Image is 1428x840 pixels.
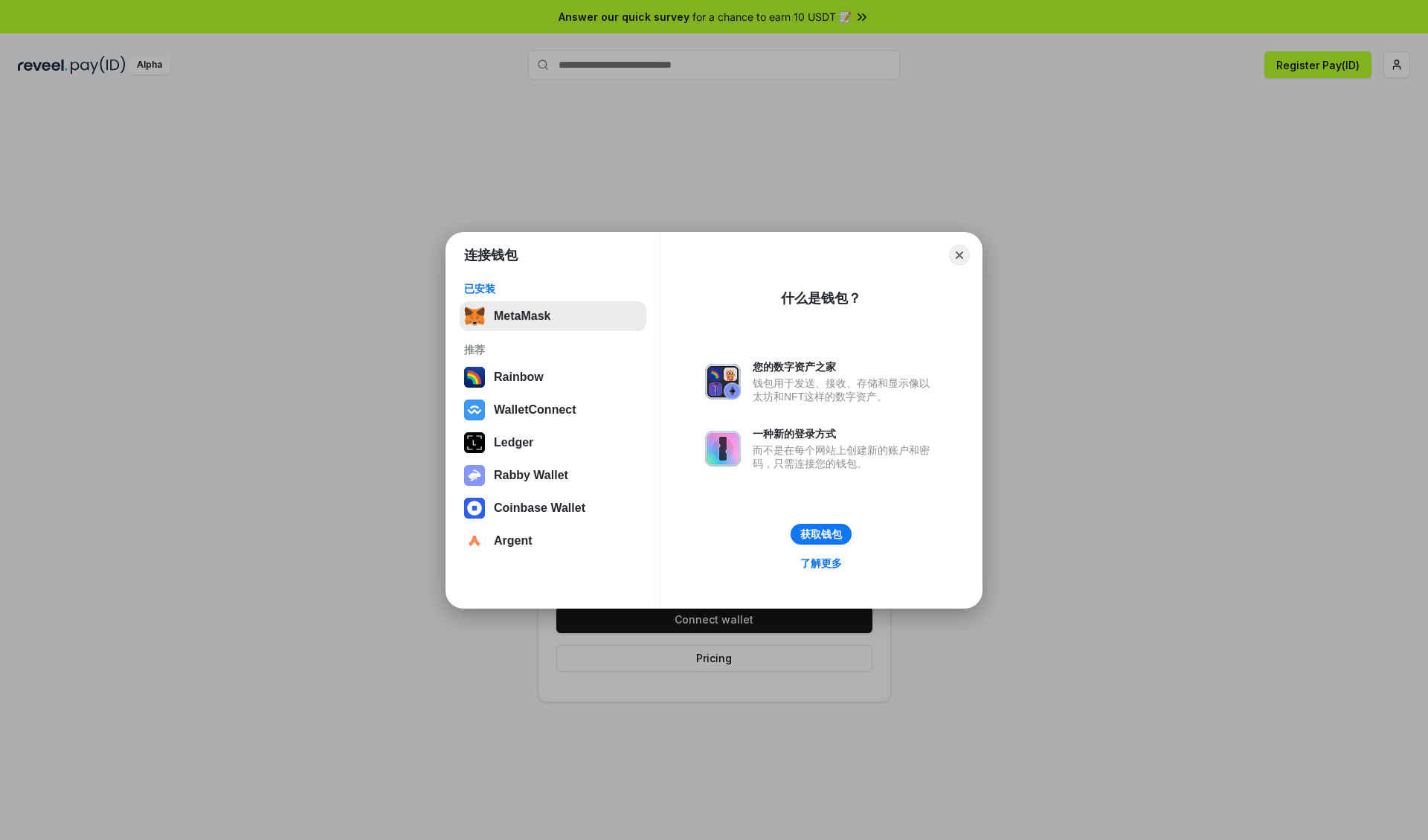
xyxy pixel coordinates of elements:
[753,376,937,403] div: 钱包用于发送、接收、存储和显示像以太坊和NFT这样的数字资产。
[464,432,485,453] img: svg+xml,%3Csvg%20xmlns%3D%22http%3A%2F%2Fwww.w3.org%2F2000%2Fsvg%22%20width%3D%2228%22%20height%3...
[705,364,741,400] img: svg+xml,%3Csvg%20xmlns%3D%22http%3A%2F%2Fwww.w3.org%2F2000%2Fsvg%22%20fill%3D%22none%22%20viewBox...
[464,465,485,486] img: svg+xml,%3Csvg%20xmlns%3D%22http%3A%2F%2Fwww.w3.org%2F2000%2Fsvg%22%20fill%3D%22none%22%20viewBox...
[791,524,852,545] button: 获取钱包
[753,360,937,373] div: 您的数字资产之家
[494,534,533,548] div: Argent
[494,501,585,515] div: Coinbase Wallet
[460,395,646,425] button: WalletConnect
[464,343,642,356] div: 推荐
[460,461,646,490] button: Rabby Wallet
[460,362,646,392] button: Rainbow
[494,403,576,417] div: WalletConnect
[464,530,485,551] img: svg+xml,%3Csvg%20width%3D%2228%22%20height%3D%2228%22%20viewBox%3D%220%200%2028%2028%22%20fill%3D...
[464,306,485,327] img: svg+xml,%3Csvg%20fill%3D%22none%22%20height%3D%2233%22%20viewBox%3D%220%200%2035%2033%22%20width%...
[494,436,533,449] div: Ledger
[460,493,646,523] button: Coinbase Wallet
[464,246,518,264] h1: 连接钱包
[753,427,937,440] div: 一种新的登录方式
[494,371,544,384] div: Rainbow
[494,310,550,323] div: MetaMask
[949,245,970,266] button: Close
[464,367,485,388] img: svg+xml,%3Csvg%20width%3D%22120%22%20height%3D%22120%22%20viewBox%3D%220%200%20120%20120%22%20fil...
[464,282,642,295] div: 已安装
[460,526,646,556] button: Argent
[460,428,646,458] button: Ledger
[800,528,842,541] div: 获取钱包
[753,443,937,470] div: 而不是在每个网站上创建新的账户和密码，只需连接您的钱包。
[494,469,568,482] div: Rabby Wallet
[460,301,646,331] button: MetaMask
[464,400,485,420] img: svg+xml,%3Csvg%20width%3D%2228%22%20height%3D%2228%22%20viewBox%3D%220%200%2028%2028%22%20fill%3D...
[705,431,741,467] img: svg+xml,%3Csvg%20xmlns%3D%22http%3A%2F%2Fwww.w3.org%2F2000%2Fsvg%22%20fill%3D%22none%22%20viewBox...
[464,498,485,519] img: svg+xml,%3Csvg%20width%3D%2228%22%20height%3D%2228%22%20viewBox%3D%220%200%2028%2028%22%20fill%3D...
[800,557,842,570] div: 了解更多
[781,289,861,307] div: 什么是钱包？
[791,554,851,573] a: 了解更多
